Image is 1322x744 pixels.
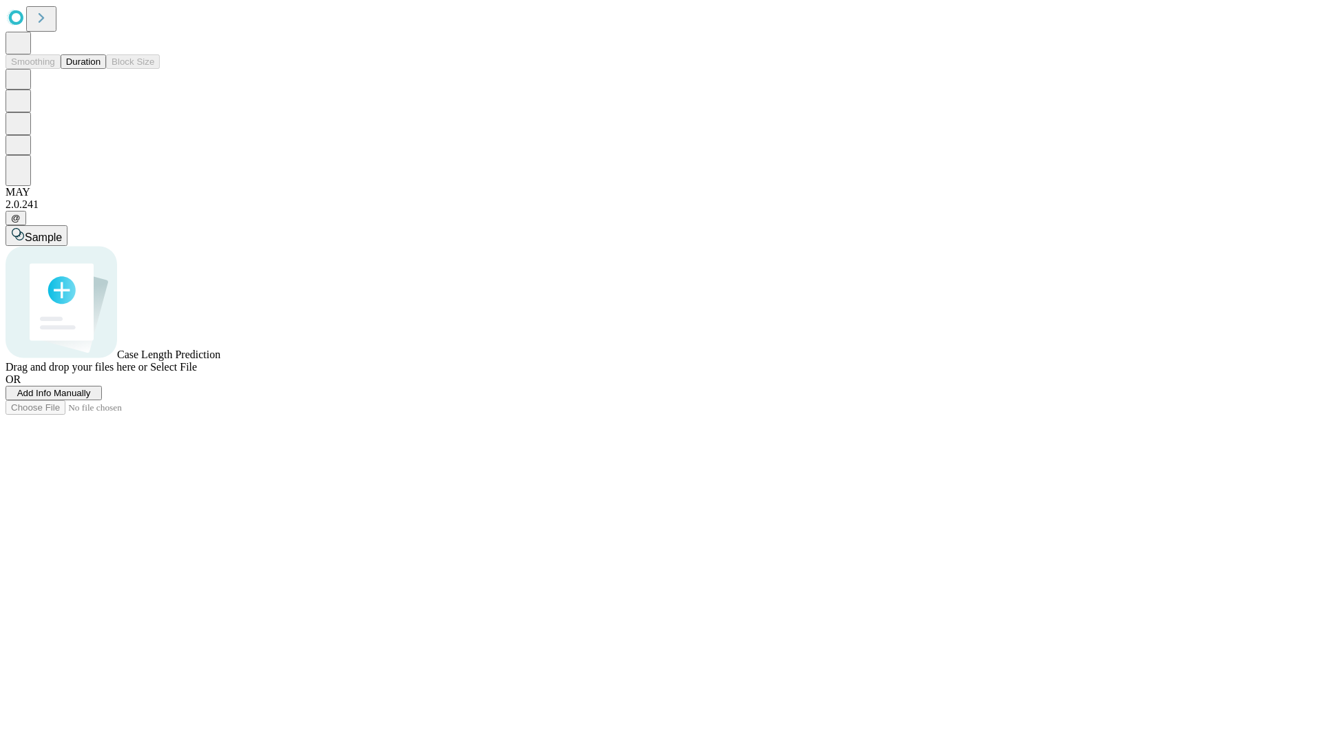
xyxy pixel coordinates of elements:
[6,186,1316,198] div: MAY
[6,198,1316,211] div: 2.0.241
[150,361,197,373] span: Select File
[6,361,147,373] span: Drag and drop your files here or
[11,213,21,223] span: @
[6,211,26,225] button: @
[61,54,106,69] button: Duration
[6,373,21,385] span: OR
[106,54,160,69] button: Block Size
[25,231,62,243] span: Sample
[6,54,61,69] button: Smoothing
[117,349,220,360] span: Case Length Prediction
[6,225,67,246] button: Sample
[17,388,91,398] span: Add Info Manually
[6,386,102,400] button: Add Info Manually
